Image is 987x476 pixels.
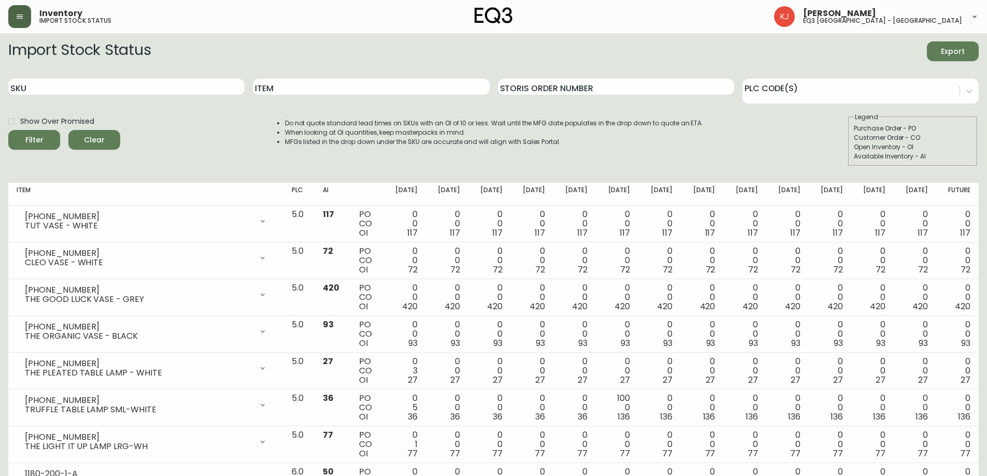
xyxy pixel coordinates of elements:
[902,357,928,385] div: 0 0
[477,394,503,422] div: 0 0
[647,210,673,238] div: 0 0
[876,264,885,276] span: 72
[451,337,460,349] span: 93
[854,133,972,142] div: Customer Order - CO
[323,429,333,441] span: 77
[647,430,673,458] div: 0 0
[961,374,970,386] span: 27
[873,411,885,423] span: 136
[519,283,545,311] div: 0 0
[833,264,843,276] span: 72
[392,357,418,385] div: 0 3
[663,337,673,349] span: 93
[8,130,60,150] button: Filter
[359,411,368,423] span: OI
[25,331,252,341] div: THE ORGANIC VASE - BLACK
[732,394,757,422] div: 0 0
[25,212,252,221] div: [PHONE_NUMBER]
[359,264,368,276] span: OI
[604,247,630,275] div: 0 0
[359,357,375,385] div: PO CO
[894,183,936,206] th: [DATE]
[359,394,375,422] div: PO CO
[902,394,928,422] div: 0 0
[562,210,588,238] div: 0 0
[25,221,252,230] div: TUT VASE - WHITE
[562,394,588,422] div: 0 0
[706,264,716,276] span: 72
[732,283,757,311] div: 0 0
[961,337,970,349] span: 93
[283,242,314,279] td: 5.0
[535,411,545,423] span: 36
[663,374,673,386] span: 27
[17,357,275,380] div: [PHONE_NUMBER]THE PLEATED TABLE LAMP - WHITE
[620,374,630,386] span: 27
[492,227,503,239] span: 117
[25,285,252,295] div: [PHONE_NUMBER]
[477,320,503,348] div: 0 0
[604,430,630,458] div: 0 0
[596,183,638,206] th: [DATE]
[493,337,503,349] span: 93
[833,374,843,386] span: 27
[620,264,630,276] span: 72
[530,300,545,312] span: 420
[774,430,800,458] div: 0 0
[790,227,800,239] span: 117
[700,300,716,312] span: 420
[519,394,545,422] div: 0 0
[604,283,630,311] div: 0 0
[620,227,630,239] span: 117
[618,411,630,423] span: 136
[732,247,757,275] div: 0 0
[875,227,885,239] span: 117
[323,355,333,367] span: 27
[918,227,928,239] span: 117
[359,448,368,459] span: OI
[902,320,928,348] div: 0 0
[392,320,418,348] div: 0 0
[662,448,673,459] span: 77
[283,183,314,206] th: PLC
[705,227,716,239] span: 117
[854,112,879,122] legend: Legend
[285,128,704,137] li: When looking at OI quantities, keep masterpacks in mind.
[817,320,843,348] div: 0 0
[833,227,843,239] span: 117
[902,210,928,238] div: 0 0
[25,322,252,331] div: [PHONE_NUMBER]
[817,247,843,275] div: 0 0
[535,448,545,459] span: 77
[870,300,885,312] span: 420
[578,337,588,349] span: 93
[742,300,758,312] span: 420
[945,394,970,422] div: 0 0
[945,430,970,458] div: 0 0
[854,142,972,152] div: Open Inventory - OI
[402,300,418,312] span: 420
[945,210,970,238] div: 0 0
[749,337,758,349] span: 93
[604,357,630,385] div: 0 0
[620,448,630,459] span: 77
[860,247,885,275] div: 0 0
[876,374,885,386] span: 27
[535,227,545,239] span: 117
[25,432,252,442] div: [PHONE_NUMBER]
[17,320,275,343] div: [PHONE_NUMBER]THE ORGANIC VASE - BLACK
[468,183,511,206] th: [DATE]
[936,183,979,206] th: Future
[17,247,275,269] div: [PHONE_NUMBER]CLEO VASE - WHITE
[774,247,800,275] div: 0 0
[860,283,885,311] div: 0 0
[450,227,460,239] span: 117
[17,283,275,306] div: [PHONE_NUMBER]THE GOOD LUCK VASE - GREY
[493,374,503,386] span: 27
[8,183,283,206] th: Item
[407,448,418,459] span: 77
[392,394,418,422] div: 0 5
[854,124,972,133] div: Purchase Order - PO
[553,183,596,206] th: [DATE]
[955,300,970,312] span: 420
